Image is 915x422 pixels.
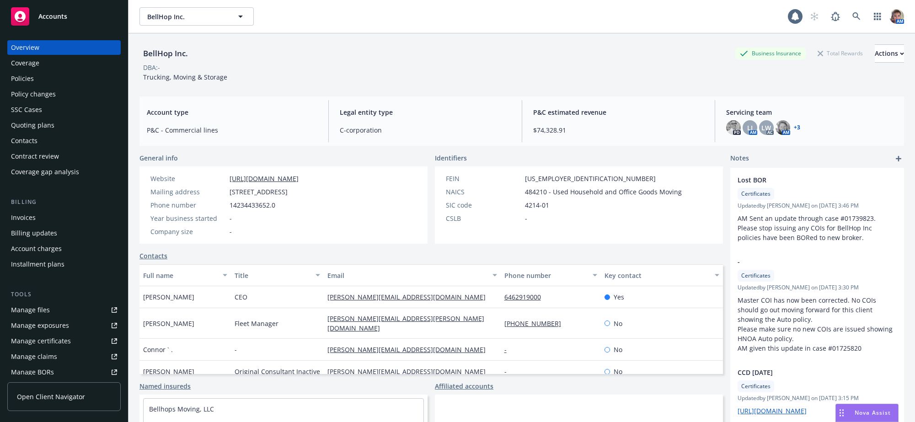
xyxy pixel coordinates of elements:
[143,345,173,354] span: Connor ` .
[147,125,317,135] span: P&C - Commercial lines
[504,319,568,328] a: [PHONE_NUMBER]
[504,345,514,354] a: -
[7,102,121,117] a: SSC Cases
[143,319,194,328] span: [PERSON_NAME]
[11,40,39,55] div: Overview
[11,349,57,364] div: Manage claims
[327,367,493,376] a: [PERSON_NAME][EMAIL_ADDRESS][DOMAIN_NAME]
[11,71,34,86] div: Policies
[761,123,771,133] span: LW
[446,200,521,210] div: SIC code
[143,63,160,72] div: DBA: -
[525,174,656,183] span: [US_EMPLOYER_IDENTIFICATION_NUMBER]
[738,175,873,185] span: Lost BOR
[776,120,790,135] img: photo
[143,367,194,376] span: [PERSON_NAME]
[7,349,121,364] a: Manage claims
[7,290,121,299] div: Tools
[533,107,704,117] span: P&C estimated revenue
[11,118,54,133] div: Quoting plans
[726,120,741,135] img: photo
[504,271,588,280] div: Phone number
[730,153,749,164] span: Notes
[11,241,62,256] div: Account charges
[235,367,320,376] span: Original Consultant Inactive
[501,264,601,286] button: Phone number
[893,153,904,164] a: add
[614,345,622,354] span: No
[525,187,682,197] span: 484210 - Used Household and Office Goods Moving
[11,87,56,101] div: Policy changes
[11,134,37,148] div: Contacts
[230,200,275,210] span: 14234433652.0
[11,257,64,272] div: Installment plans
[11,165,79,179] div: Coverage gap analysis
[446,174,521,183] div: FEIN
[139,381,191,391] a: Named insureds
[235,271,310,280] div: Title
[7,134,121,148] a: Contacts
[730,168,904,250] div: Lost BORCertificatesUpdatedby [PERSON_NAME] on [DATE] 3:46 PMAM Sent an update through case #0173...
[836,404,847,422] div: Drag to move
[324,264,500,286] button: Email
[230,227,232,236] span: -
[741,272,771,280] span: Certificates
[7,226,121,240] a: Billing updates
[794,125,800,130] a: +3
[435,153,467,163] span: Identifiers
[149,405,214,413] a: Bellhops Moving, LLC
[533,125,704,135] span: $74,328.91
[738,295,897,353] p: Master COI has now been corrected. No COIs should go out moving forward for this client showing t...
[730,250,904,360] div: -CertificatesUpdatedby [PERSON_NAME] on [DATE] 3:30 PMMaster COI has now been corrected. No COIs ...
[525,214,527,223] span: -
[139,7,254,26] button: BellHop Inc.
[139,153,178,163] span: General info
[835,404,899,422] button: Nova Assist
[230,187,288,197] span: [STREET_ADDRESS]
[150,187,226,197] div: Mailing address
[525,200,549,210] span: 4214-01
[504,293,548,301] a: 6462919000
[150,214,226,223] div: Year business started
[826,7,845,26] a: Report a Bug
[147,12,226,21] span: BellHop Inc.
[738,368,873,377] span: CCD [DATE]
[11,365,54,379] div: Manage BORs
[327,293,493,301] a: [PERSON_NAME][EMAIL_ADDRESS][DOMAIN_NAME]
[139,48,192,59] div: BellHop Inc.
[150,200,226,210] div: Phone number
[7,56,121,70] a: Coverage
[889,9,904,24] img: photo
[147,107,317,117] span: Account type
[150,227,226,236] div: Company size
[7,210,121,225] a: Invoices
[7,318,121,333] a: Manage exposures
[340,107,510,117] span: Legal entity type
[340,125,510,135] span: C-corporation
[735,48,806,59] div: Business Insurance
[11,210,36,225] div: Invoices
[504,367,514,376] a: -
[235,345,237,354] span: -
[139,264,231,286] button: Full name
[738,394,897,402] span: Updated by [PERSON_NAME] on [DATE] 3:15 PM
[143,73,227,81] span: Trucking, Moving & Storage
[7,149,121,164] a: Contract review
[7,118,121,133] a: Quoting plans
[38,13,67,20] span: Accounts
[747,123,753,133] span: LI
[446,187,521,197] div: NAICS
[875,45,904,62] div: Actions
[7,4,121,29] a: Accounts
[150,174,226,183] div: Website
[738,283,897,292] span: Updated by [PERSON_NAME] on [DATE] 3:30 PM
[11,149,59,164] div: Contract review
[11,318,69,333] div: Manage exposures
[11,102,42,117] div: SSC Cases
[7,365,121,379] a: Manage BORs
[605,271,709,280] div: Key contact
[143,271,217,280] div: Full name
[235,319,278,328] span: Fleet Manager
[738,214,897,242] p: AM Sent an update through case #01739823. Please stop issuing any COIs for BellHop Inc policies h...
